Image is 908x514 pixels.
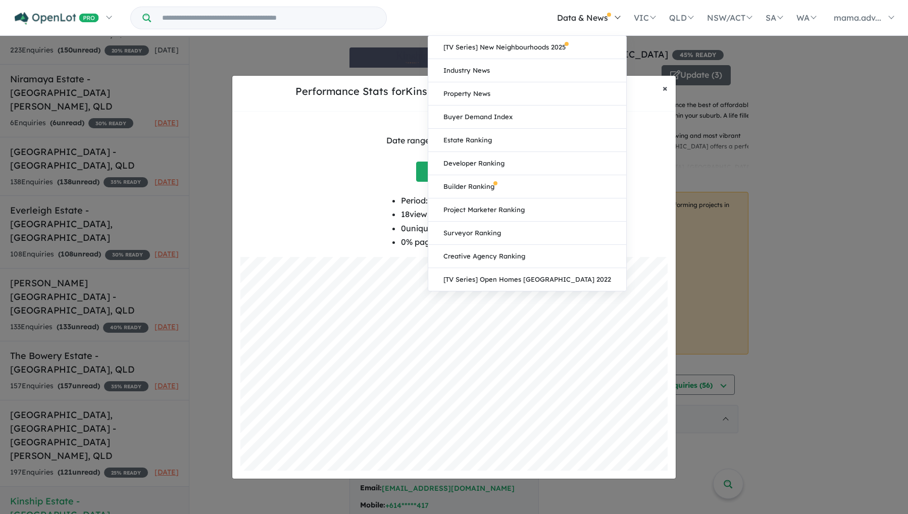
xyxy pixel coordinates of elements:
input: Try estate name, suburb, builder or developer [153,7,384,29]
span: mama.adv... [834,13,881,23]
a: Creative Agency Ranking [428,245,626,268]
a: Property News [428,82,626,106]
div: Date range: [386,134,432,147]
li: Period: [DATE] - [DATE] [401,194,507,208]
h5: Performance Stats for Kinship Estate - [GEOGRAPHIC_DATA] [240,84,654,99]
a: Project Marketer Ranking [428,198,626,222]
span: × [663,82,668,94]
a: [TV Series] Open Homes [GEOGRAPHIC_DATA] 2022 [428,268,626,291]
a: Surveyor Ranking [428,222,626,245]
a: Industry News [428,59,626,82]
button: Load stats [416,162,492,182]
a: [TV Series] New Neighbourhoods 2025 [428,36,626,59]
a: Estate Ranking [428,129,626,152]
li: 0 % page conversion [401,235,507,249]
img: Openlot PRO Logo White [15,12,99,25]
a: Buyer Demand Index [428,106,626,129]
a: Developer Ranking [428,152,626,175]
li: 0 unique leads generated [401,222,507,235]
a: Builder Ranking [428,175,626,198]
li: 18 views on the project page [401,208,507,221]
